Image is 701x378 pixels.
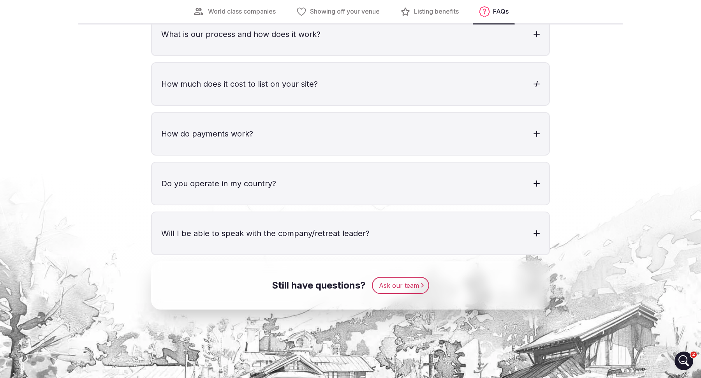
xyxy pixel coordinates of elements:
span: World class companies [208,7,276,16]
h3: How do payments work? [152,113,549,155]
h2: Still have questions? [272,279,366,292]
span: Listing benefits [414,7,459,16]
span: 2 [690,352,697,358]
a: Ask our team [372,277,430,294]
iframe: Intercom live chat [675,352,693,370]
h3: What is our process and how does it work? [152,13,549,55]
span: Showing off your venue [310,7,380,16]
h3: Will I be able to speak with the company/retreat leader? [152,212,549,254]
h3: Do you operate in my country? [152,163,549,205]
span: FAQs [493,7,509,16]
h3: How much does it cost to list on your site? [152,63,549,105]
